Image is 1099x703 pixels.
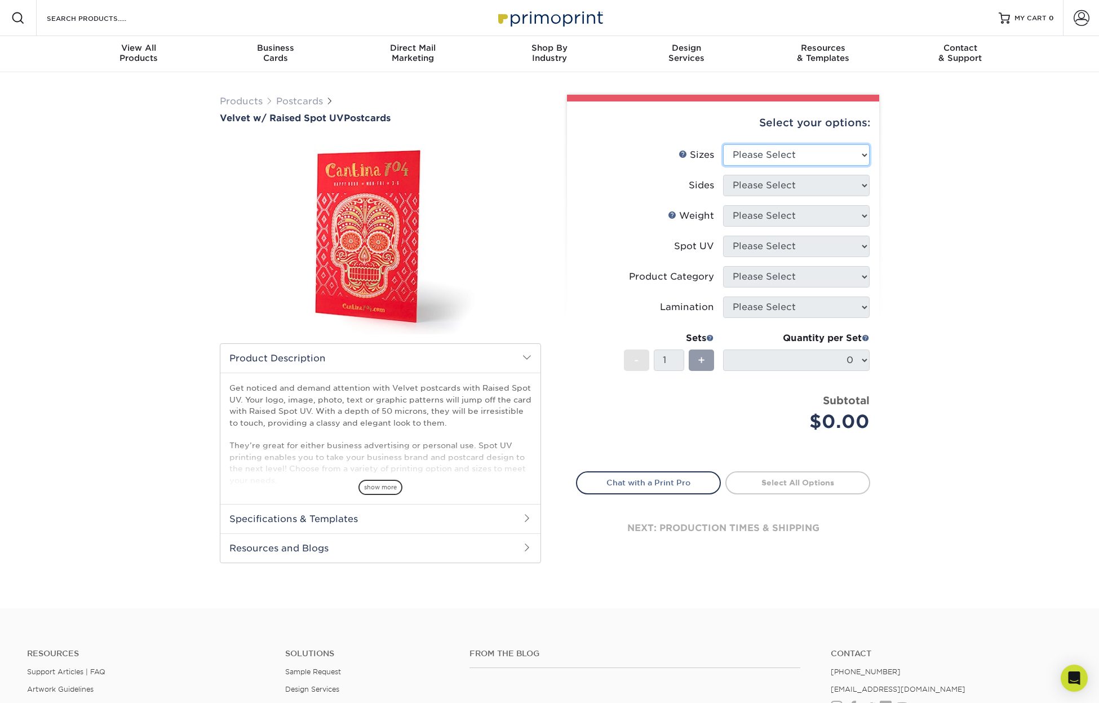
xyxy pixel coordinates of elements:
span: Direct Mail [344,43,481,53]
div: & Support [892,43,1029,63]
h2: Resources and Blogs [220,533,540,563]
span: Resources [755,43,892,53]
a: BusinessCards [207,36,344,72]
span: Business [207,43,344,53]
h4: From the Blog [469,649,800,658]
span: Design [618,43,755,53]
h4: Resources [27,649,268,658]
span: Velvet w/ Raised Spot UV [220,113,344,123]
div: Cards [207,43,344,63]
strong: Subtotal [823,394,870,406]
a: [EMAIL_ADDRESS][DOMAIN_NAME] [831,685,965,693]
h2: Product Description [220,344,540,373]
div: $0.00 [732,408,870,435]
div: Sizes [679,148,714,162]
div: Sides [689,179,714,192]
div: Marketing [344,43,481,63]
a: Velvet w/ Raised Spot UVPostcards [220,113,541,123]
h2: Specifications & Templates [220,504,540,533]
div: Sets [624,331,714,345]
span: MY CART [1014,14,1047,23]
h4: Solutions [285,649,453,658]
div: Product Category [629,270,714,284]
span: View All [70,43,207,53]
div: Spot UV [674,240,714,253]
a: DesignServices [618,36,755,72]
a: Direct MailMarketing [344,36,481,72]
a: Contact [831,649,1072,658]
span: Contact [892,43,1029,53]
div: Open Intercom Messenger [1061,665,1088,692]
span: - [634,352,639,369]
div: & Templates [755,43,892,63]
a: Select All Options [725,471,870,494]
div: Products [70,43,207,63]
div: Lamination [660,300,714,314]
div: Weight [668,209,714,223]
span: 0 [1049,14,1054,22]
div: Services [618,43,755,63]
span: + [698,352,705,369]
input: SEARCH PRODUCTS..... [46,11,156,25]
div: Industry [481,43,618,63]
a: Products [220,96,263,107]
a: Postcards [276,96,323,107]
span: Shop By [481,43,618,53]
span: show more [358,480,402,495]
a: View AllProducts [70,36,207,72]
a: Resources& Templates [755,36,892,72]
img: Primoprint [493,6,606,30]
div: Quantity per Set [723,331,870,345]
div: Select your options: [576,101,870,144]
a: Shop ByIndustry [481,36,618,72]
p: Get noticed and demand attention with Velvet postcards with Raised Spot UV. Your logo, image, pho... [229,382,531,486]
h1: Postcards [220,113,541,123]
a: Contact& Support [892,36,1029,72]
a: [PHONE_NUMBER] [831,667,901,676]
div: next: production times & shipping [576,494,870,562]
a: Chat with a Print Pro [576,471,721,494]
img: Velvet w/ Raised Spot UV 01 [220,129,541,343]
